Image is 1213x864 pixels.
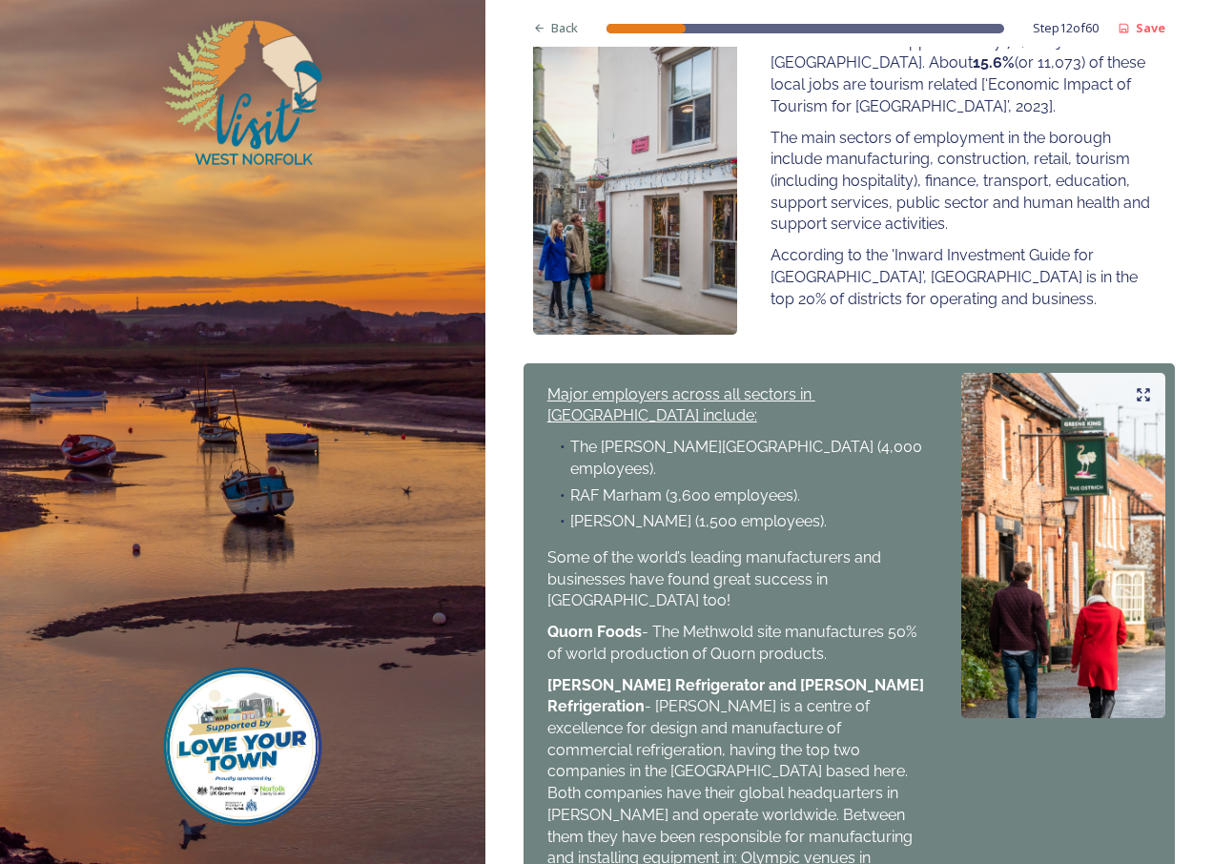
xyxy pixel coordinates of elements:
strong: 15.6% [973,53,1015,72]
p: According to the 'Inward Investment Guide for [GEOGRAPHIC_DATA]', [GEOGRAPHIC_DATA] is in the top... [771,245,1151,310]
span: Back [551,19,578,37]
span: RAF Marham (3,600 employees). [570,486,800,504]
span: The [PERSON_NAME][GEOGRAPHIC_DATA] (4,000 employees). [570,438,926,478]
strong: Quorn Foods [547,623,642,641]
u: Major employers across all sectors in [GEOGRAPHIC_DATA] include: [547,385,815,425]
span: Step 12 of 60 [1033,19,1099,37]
span: [PERSON_NAME] (1,500 employees). [570,512,827,530]
span: - The Methwold site manufactures 50% of world production of Quorn products. [547,623,920,663]
span: Some of the world’s leading manufacturers and businesses have found great success in [GEOGRAPHIC_... [547,548,885,609]
p: The main sectors of employment in the borough include manufacturing, construction, retail, touris... [771,128,1151,237]
strong: Save [1136,19,1165,36]
strong: [PERSON_NAME] Refrigerator and [PERSON_NAME] Refrigeration [547,676,928,716]
p: Fun fact: there are approximately 71,000 jobs in [GEOGRAPHIC_DATA]. About (or 11,073) of these lo... [771,31,1151,118]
